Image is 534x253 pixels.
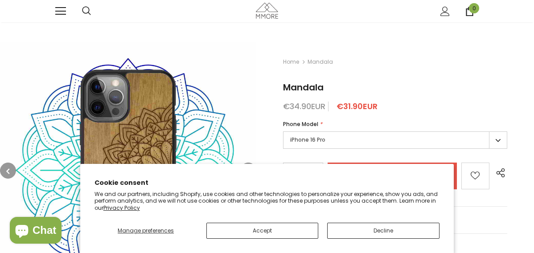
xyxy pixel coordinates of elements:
[469,3,479,13] span: 0
[283,120,318,128] span: Phone Model
[283,57,299,67] a: Home
[7,217,64,246] inbox-online-store-chat: Shopify online store chat
[327,223,440,239] button: Decline
[283,81,324,94] span: Mandala
[337,101,378,112] span: €31.90EUR
[206,223,319,239] button: Accept
[256,3,278,18] img: MMORE Cases
[308,57,333,67] span: Mandala
[465,7,474,16] a: 0
[94,223,197,239] button: Manage preferences
[328,163,457,189] input: Add to cart
[283,131,507,149] label: iPhone 16 Pro
[103,204,140,212] a: Privacy Policy
[94,178,440,188] h2: Cookie consent
[118,227,174,234] span: Manage preferences
[283,101,325,112] span: €34.90EUR
[94,191,440,212] p: We and our partners, including Shopify, use cookies and other technologies to personalize your ex...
